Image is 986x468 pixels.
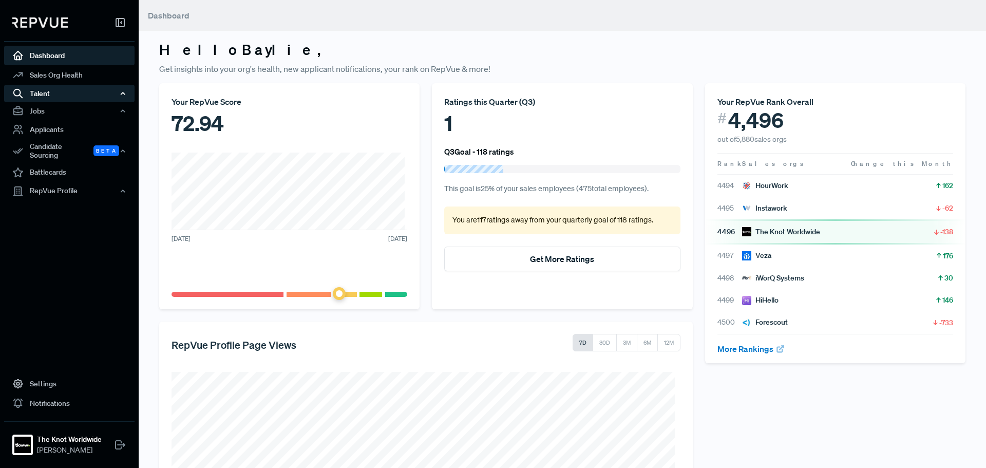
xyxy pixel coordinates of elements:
[4,421,135,460] a: The Knot WorldwideThe Knot Worldwide[PERSON_NAME]
[742,159,805,168] span: Sales orgs
[388,234,407,244] span: [DATE]
[37,434,102,445] strong: The Knot Worldwide
[148,10,189,21] span: Dashboard
[172,108,407,139] div: 72.94
[717,273,742,284] span: 4498
[717,108,727,129] span: #
[717,203,742,214] span: 4495
[851,159,953,168] span: Change this Month
[942,295,953,305] span: 146
[4,120,135,139] a: Applicants
[742,273,751,283] img: iWorQ Systems
[742,317,788,328] div: Forescout
[742,203,751,213] img: Instawork
[742,180,788,191] div: HourWork
[742,251,751,260] img: Veza
[742,273,804,284] div: iWorQ Systems
[4,46,135,65] a: Dashboard
[657,334,680,351] button: 12M
[742,181,751,191] img: HourWork
[4,102,135,120] button: Jobs
[4,139,135,163] button: Candidate Sourcing Beta
[444,108,680,139] div: 1
[444,247,680,271] button: Get More Ratings
[717,180,742,191] span: 4494
[742,318,751,327] img: Forescout
[742,296,751,305] img: HiHello
[573,334,593,351] button: 7D
[616,334,637,351] button: 3M
[12,17,68,28] img: RepVue
[742,227,820,237] div: The Knot Worldwide
[4,374,135,394] a: Settings
[742,295,779,306] div: HiHello
[4,182,135,200] button: RepVue Profile
[717,344,785,354] a: More Rankings
[159,41,965,59] h3: Hello Baylie ,
[728,108,784,133] span: 4,496
[4,394,135,413] a: Notifications
[444,147,514,156] h6: Q3 Goal - 118 ratings
[939,317,953,328] span: -733
[717,159,742,169] span: Rank
[4,65,135,85] a: Sales Org Health
[940,227,953,237] span: -138
[717,227,742,237] span: 4496
[717,295,742,306] span: 4499
[4,139,135,163] div: Candidate Sourcing
[944,273,953,283] span: 30
[444,96,680,108] div: Ratings this Quarter ( Q3 )
[452,215,672,226] p: You are 117 ratings away from your quarterly goal of 118 ratings .
[717,135,787,144] span: out of 5,880 sales orgs
[742,227,751,236] img: The Knot Worldwide
[14,437,31,453] img: The Knot Worldwide
[37,445,102,456] span: [PERSON_NAME]
[717,317,742,328] span: 4500
[593,334,617,351] button: 30D
[717,97,813,107] span: Your RepVue Rank Overall
[159,63,965,75] p: Get insights into your org's health, new applicant notifications, your rank on RepVue & more!
[4,85,135,102] button: Talent
[172,339,296,351] h5: RepVue Profile Page Views
[172,234,191,244] span: [DATE]
[637,334,658,351] button: 6M
[172,96,407,108] div: Your RepVue Score
[742,203,787,214] div: Instawork
[943,251,953,261] span: 176
[4,163,135,182] a: Battlecards
[93,145,119,156] span: Beta
[717,250,742,261] span: 4497
[942,180,953,191] span: 162
[444,183,680,195] p: This goal is 25 % of your sales employees ( 475 total employees).
[942,203,953,213] span: -62
[742,250,771,261] div: Veza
